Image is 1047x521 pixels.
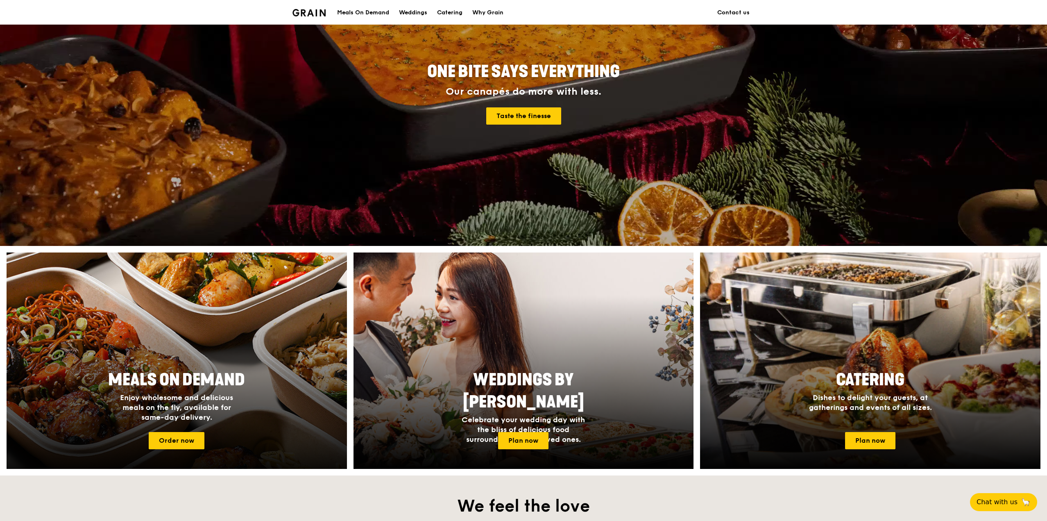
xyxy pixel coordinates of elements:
div: Our canapés do more with less. [376,86,671,98]
span: Dishes to delight your guests, at gatherings and events of all sizes. [809,393,932,412]
a: Why Grain [467,0,508,25]
a: Plan now [845,432,895,449]
div: Catering [437,0,462,25]
a: Catering [432,0,467,25]
span: Weddings by [PERSON_NAME] [463,370,584,412]
div: Meals On Demand [337,0,389,25]
div: Why Grain [472,0,503,25]
span: ONE BITE SAYS EVERYTHING [427,62,620,82]
span: Catering [836,370,904,390]
img: catering-card.e1cfaf3e.jpg [700,253,1040,469]
a: Weddings [394,0,432,25]
img: Grain [292,9,326,16]
div: Weddings [399,0,427,25]
a: CateringDishes to delight your guests, at gatherings and events of all sizes.Plan now [700,253,1040,469]
a: Weddings by [PERSON_NAME]Celebrate your wedding day with the bliss of delicious food surrounded b... [354,253,694,469]
a: Meals On DemandEnjoy wholesome and delicious meals on the fly, available for same-day delivery.Or... [7,253,347,469]
a: Contact us [712,0,755,25]
span: Enjoy wholesome and delicious meals on the fly, available for same-day delivery. [120,393,233,422]
span: 🦙 [1021,497,1031,507]
span: Celebrate your wedding day with the bliss of delicious food surrounded by your loved ones. [462,415,585,444]
a: Order now [149,432,204,449]
a: Plan now [498,432,548,449]
span: Chat with us [977,497,1018,507]
span: Meals On Demand [108,370,245,390]
button: Chat with us🦙 [970,493,1037,511]
img: weddings-card.4f3003b8.jpg [354,253,694,469]
a: Taste the finesse [486,107,561,125]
